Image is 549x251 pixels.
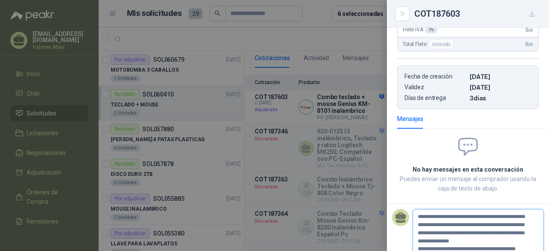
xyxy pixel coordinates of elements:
[414,7,539,21] div: COT187603
[397,165,539,174] h2: No hay mensajes en esta conversación
[525,27,533,33] span: 0
[470,94,531,102] p: 3 dias
[470,73,531,80] p: [DATE]
[404,94,466,102] p: Días de entrega
[428,39,454,49] div: Incluido
[528,42,533,47] span: ,00
[403,27,437,33] span: Flete IVA
[525,41,533,47] span: 0
[528,28,533,33] span: ,00
[403,39,455,49] span: Total Flete
[397,9,407,19] button: Close
[397,174,539,193] p: Puedes enviar un mensaje al comprador usando la caja de texto de abajo.
[397,114,423,124] div: Mensajes
[404,84,466,91] p: Validez
[425,27,437,33] div: 0 %
[470,84,531,91] p: [DATE]
[404,73,466,80] p: Fecha de creación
